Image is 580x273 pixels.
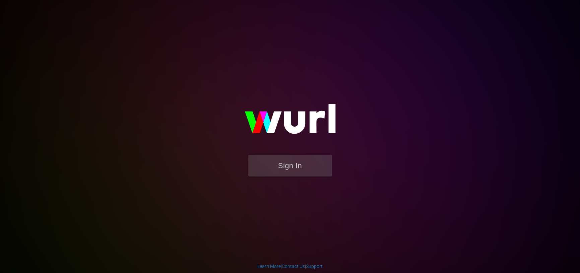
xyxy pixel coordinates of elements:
img: wurl-logo-on-black-223613ac3d8ba8fe6dc639794a292ebdb59501304c7dfd60c99c58986ef67473.svg [223,90,357,155]
div: | | [257,263,323,270]
a: Learn More [257,264,281,269]
a: Contact Us [282,264,305,269]
button: Sign In [248,155,332,177]
a: Support [306,264,323,269]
